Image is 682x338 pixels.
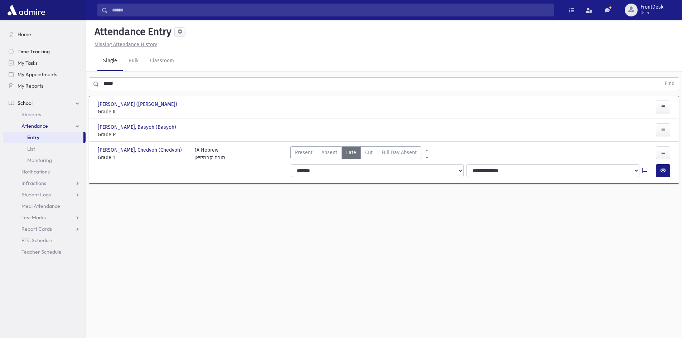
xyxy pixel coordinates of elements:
span: Test Marks [21,214,46,221]
span: Meal Attendance [21,203,60,209]
span: Report Cards [21,226,52,232]
span: Home [18,31,31,38]
div: 1A Hebrew מורה קרמיזיאן [194,146,226,161]
a: Time Tracking [3,46,86,57]
span: My Reports [18,83,43,89]
div: AttTypes [290,146,421,161]
span: Student Logs [21,191,51,198]
span: My Tasks [18,60,38,66]
a: My Tasks [3,57,86,69]
span: My Appointments [18,71,57,78]
span: User [640,10,663,16]
a: Attendance [3,120,86,132]
h5: Attendance Entry [92,26,171,38]
a: Teacher Schedule [3,246,86,258]
a: Missing Attendance History [92,41,157,48]
a: Entry [3,132,83,143]
span: Cut [365,149,373,156]
span: Full Day Absent [382,149,417,156]
a: School [3,97,86,109]
a: Student Logs [3,189,86,200]
a: Meal Attendance [3,200,86,212]
a: My Reports [3,80,86,92]
span: Entry [27,134,39,141]
button: Find [661,78,679,90]
a: Notifications [3,166,86,177]
span: Students [21,111,41,118]
span: Grade 1 [98,154,187,161]
a: Infractions [3,177,86,189]
a: Report Cards [3,223,86,235]
span: [PERSON_NAME], Chedvoh (Chedvoh) [98,146,183,154]
a: My Appointments [3,69,86,80]
span: Grade K [98,108,187,116]
img: AdmirePro [6,3,47,17]
span: Infractions [21,180,46,186]
a: Bulk [123,51,144,71]
span: Monitoring [27,157,52,163]
input: Search [108,4,554,16]
a: PTC Schedule [3,235,86,246]
span: [PERSON_NAME] ([PERSON_NAME]) [98,101,179,108]
span: [PERSON_NAME], Basyoh (Basyoh) [98,123,178,131]
span: FrontDesk [640,4,663,10]
a: Monitoring [3,155,86,166]
span: School [18,100,33,106]
span: Absent [321,149,337,156]
span: Present [295,149,313,156]
span: Attendance [21,123,48,129]
span: List [27,146,35,152]
span: Grade P [98,131,187,138]
span: Teacher Schedule [21,249,62,255]
a: Students [3,109,86,120]
u: Missing Attendance History [95,41,157,48]
span: PTC Schedule [21,237,52,244]
a: Classroom [144,51,180,71]
span: Time Tracking [18,48,50,55]
span: Notifications [21,168,50,175]
a: List [3,143,86,155]
span: Late [346,149,356,156]
a: Home [3,29,86,40]
a: Single [97,51,123,71]
a: Test Marks [3,212,86,223]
